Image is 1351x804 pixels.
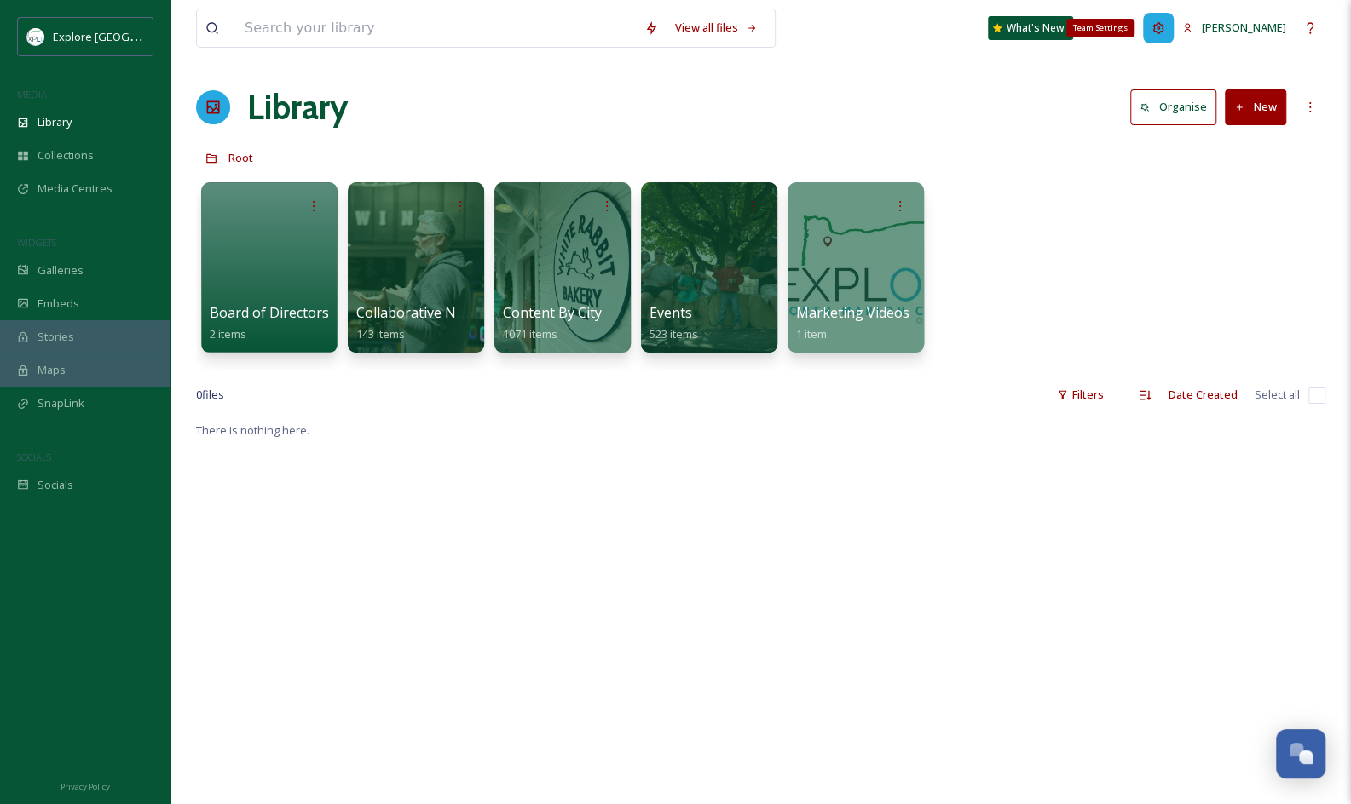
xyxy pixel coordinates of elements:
span: Maps [38,362,66,378]
div: Filters [1048,378,1112,411]
span: WIDGETS [17,236,56,249]
span: Collaborative Networking Meetings [356,303,586,322]
span: Marketing Videos [796,303,909,322]
span: 1071 items [503,326,557,342]
span: Privacy Policy [61,781,110,792]
div: Team Settings [1066,19,1134,37]
a: [PERSON_NAME] [1174,11,1295,44]
span: Galleries [38,262,84,279]
a: Team Settings [1143,13,1174,43]
button: Organise [1130,89,1216,124]
a: Marketing Videos1 item [796,305,909,342]
span: Explore [GEOGRAPHIC_DATA][PERSON_NAME] [53,28,287,44]
span: 0 file s [196,387,224,403]
span: Select all [1255,387,1300,403]
img: north%20marion%20account.png [27,28,44,45]
span: Library [38,114,72,130]
span: 1 item [796,326,827,342]
span: Root [228,150,253,165]
span: Board of Directors [210,303,329,322]
a: Content By City1071 items [503,305,602,342]
button: New [1225,89,1286,124]
span: Events [650,303,692,322]
a: View all files [667,11,766,44]
span: Embeds [38,296,79,312]
a: Library [247,82,348,133]
span: Media Centres [38,181,113,197]
span: [PERSON_NAME] [1202,20,1286,35]
a: Root [228,147,253,168]
div: Date Created [1160,378,1246,411]
a: Privacy Policy [61,775,110,795]
span: MEDIA [17,88,47,100]
span: 523 items [650,326,698,342]
a: What's New [988,16,1073,40]
span: There is nothing here. [196,422,309,438]
span: SOCIALS [17,451,51,463]
input: Search your library [236,9,636,47]
a: Events523 items [650,305,698,342]
a: Collaborative Networking Meetings143 items [356,305,586,342]
span: Content By City [503,303,602,322]
span: 143 items [356,326,405,342]
span: 2 items [210,326,246,342]
span: SnapLink [38,395,84,411]
button: Open Chat [1276,729,1325,778]
span: Collections [38,147,94,164]
span: Stories [38,329,74,345]
a: Board of Directors2 items [210,305,329,342]
span: Socials [38,477,73,493]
